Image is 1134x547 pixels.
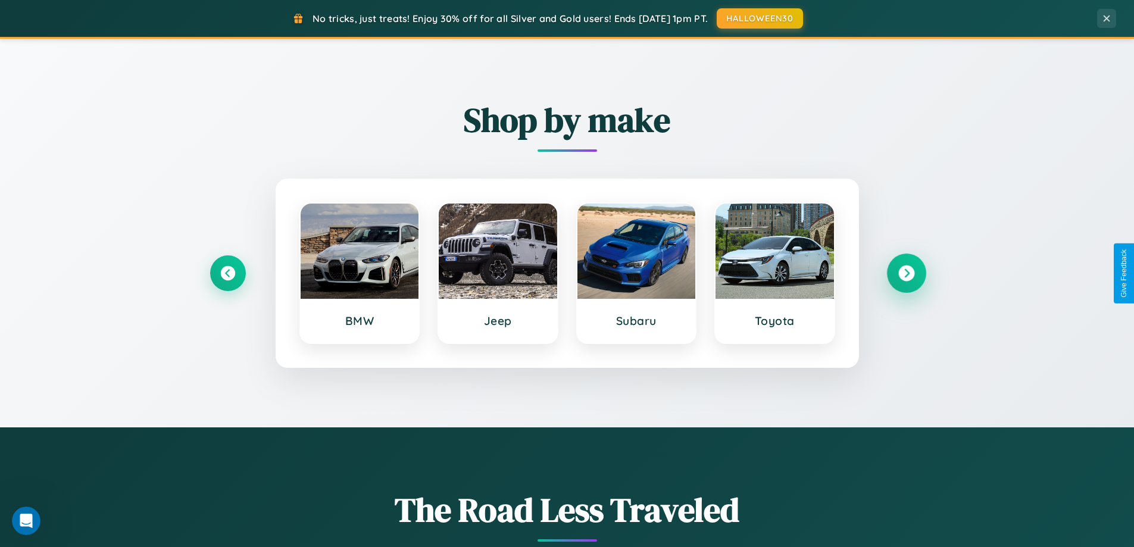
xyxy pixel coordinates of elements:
h3: Subaru [589,314,684,328]
iframe: Intercom live chat [12,507,40,535]
h3: Jeep [451,314,545,328]
div: Give Feedback [1120,249,1128,298]
button: HALLOWEEN30 [717,8,803,29]
h1: The Road Less Traveled [210,487,924,533]
span: No tricks, just treats! Enjoy 30% off for all Silver and Gold users! Ends [DATE] 1pm PT. [313,12,708,24]
h3: Toyota [727,314,822,328]
h3: BMW [313,314,407,328]
h2: Shop by make [210,97,924,143]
